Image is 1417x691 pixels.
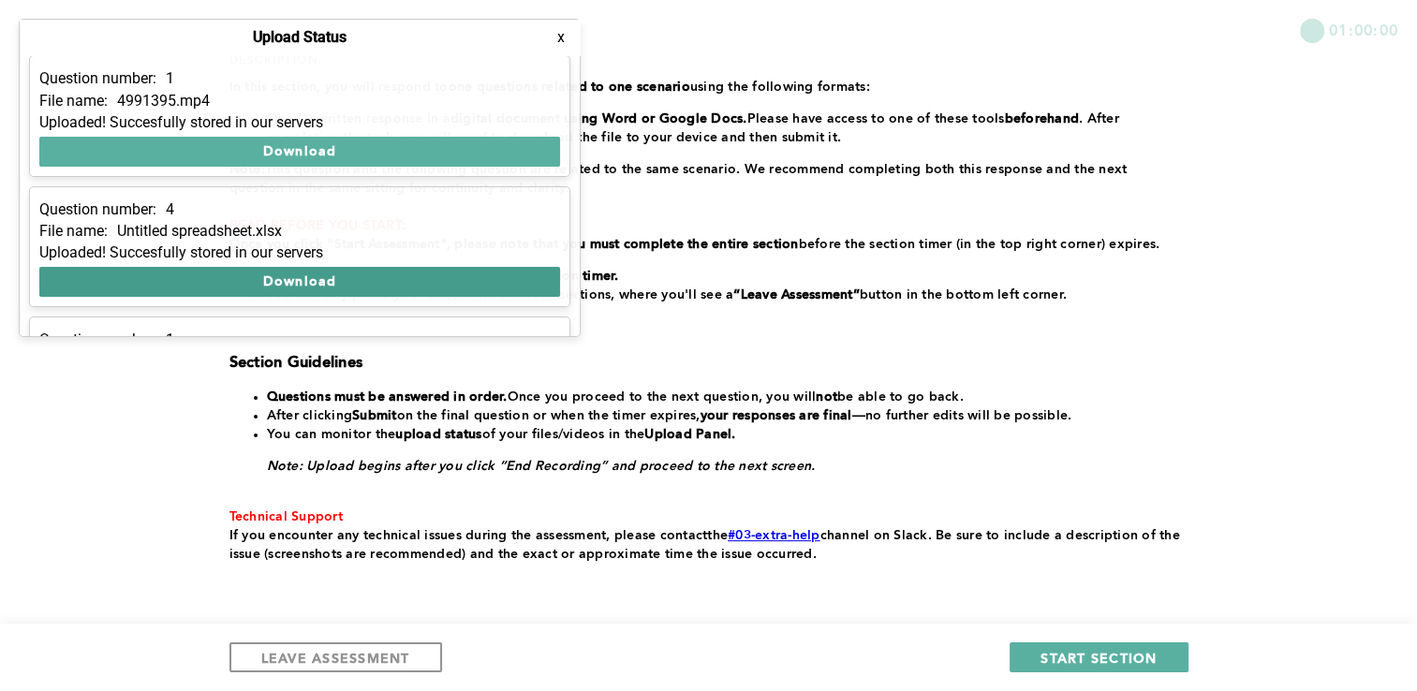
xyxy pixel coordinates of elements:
strong: digital document using Word or Google Docs. [450,112,747,125]
p: Question number: [39,331,156,348]
li: After clicking on the final question or when the timer expires, —no further edits will be possible. [267,406,1181,425]
li: One (1) written response in a Please have access to one of these tools . After completing the tas... [267,110,1181,147]
button: Download [39,137,560,167]
strong: Upload Panel. [644,428,735,441]
strong: not [816,390,837,404]
strong: upload status [395,428,481,441]
p: before the section timer (in the top right corner) expires. [229,235,1181,254]
span: LEAVE ASSESSMENT [261,649,410,667]
span: using the following formats: [690,81,870,94]
p: This question and the following question are related to the same scenario. We recommend completin... [229,160,1181,198]
p: 4 [166,201,174,218]
p: Untitled spreadsheet.xlsx [117,223,282,240]
strong: Submit [352,409,397,422]
h3: Section Guidelines [229,354,1181,373]
p: the channel on Slack [229,526,1181,564]
button: x [552,28,570,47]
li: Once you proceed to the next question, you will be able to go back. [267,388,1181,406]
button: START SECTION [1010,642,1188,672]
p: Question number: [39,201,156,218]
p: 1 [166,331,174,348]
li: You can only pause your assessment between sections, where you'll see a button in the bottom left... [267,286,1181,304]
p: 4991395.mp4 [117,93,210,110]
li: You can monitor the of your files/videos in the [267,425,1181,444]
strong: beforehand [1005,112,1080,125]
h4: Upload Status [253,29,347,46]
button: Show Uploads [19,19,184,49]
div: Uploaded! Succesfully stored in our servers [39,114,560,131]
strong: your responses are final [701,409,852,422]
p: File name: [39,93,108,110]
strong: Questions must be answered in order. [267,390,508,404]
span: 01:00:00 [1329,19,1398,40]
p: File name: [39,223,108,240]
span: Technical Support [229,510,343,523]
strong: “Leave Assessment” [733,288,860,301]
a: #03-extra-help [728,529,820,542]
button: Download [39,267,560,297]
span: If you encounter any technical issues during the assessment, please contact [229,529,708,542]
em: Note: Upload begins after you click “End Recording” and proceed to the next screen. [267,460,816,473]
button: LEAVE ASSESSMENT [229,642,442,672]
p: Question number: [39,70,156,87]
span: START SECTION [1041,649,1157,667]
p: 1 [166,70,174,87]
div: Uploaded! Succesfully stored in our servers [39,244,560,261]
